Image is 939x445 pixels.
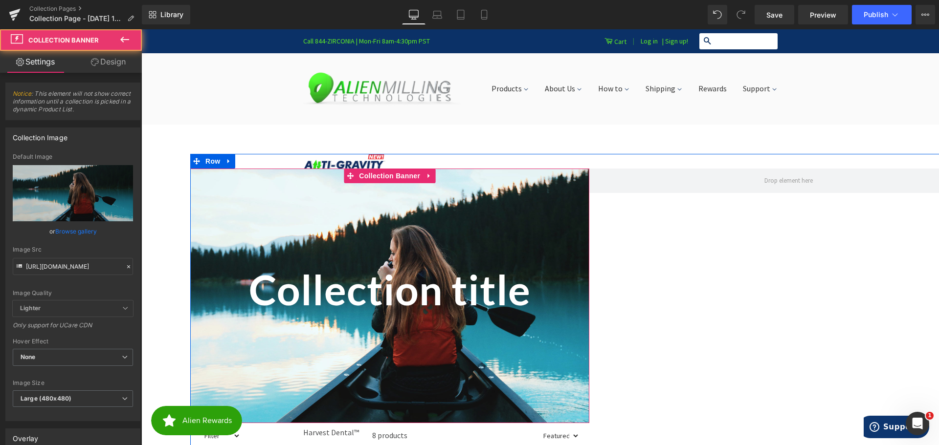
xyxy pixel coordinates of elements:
[521,7,547,16] a: | Sign up!
[13,429,38,443] div: Overlay
[13,90,31,97] a: Notice
[215,139,281,154] span: Collection Banner
[21,395,71,402] b: Large (480x480)
[497,45,548,74] a: Shipping
[13,338,133,345] div: Hover Effect
[28,36,99,44] span: Collection Banner
[766,10,782,20] span: Save
[463,4,485,19] a: Cart
[594,45,636,74] a: Support
[81,125,94,139] a: Expand / Collapse
[472,5,496,24] a: Mobile
[350,45,395,74] a: Products
[10,377,101,406] iframe: Button to open loyalty program pop-up
[425,5,449,24] a: Laptop
[916,5,935,24] button: More
[574,4,636,20] input: Search our store
[402,5,425,24] a: Desktop
[21,353,36,360] b: None
[852,5,912,24] button: Publish
[281,139,294,154] a: Expand / Collapse
[449,5,472,24] a: Tablet
[29,15,123,22] span: Collection Page - [DATE] 16:08:29
[13,290,133,297] div: Image Quality
[142,5,190,24] a: New Library
[13,321,133,336] div: Only support for UCare CDN
[13,128,67,142] div: Collection Image
[499,7,516,16] a: Log in
[487,5,498,18] span: |
[722,386,788,411] iframe: Opens a widget where you can find more information
[62,125,81,139] span: Row
[13,153,133,160] div: Default Image
[13,90,133,120] span: : This element will not show correct information until a collection is picked in a dynamic Produc...
[162,6,289,18] div: Call 844-ZIRCONIA | Mon-Fri 8am-4:30pm PST
[396,45,448,74] a: About Us
[160,10,183,19] span: Library
[449,45,495,74] a: How to
[926,412,934,420] span: 1
[13,226,133,236] div: or
[864,11,888,19] span: Publish
[906,412,929,435] iframe: Intercom live chat
[708,5,727,24] button: Undo
[13,258,133,275] input: Link
[231,394,266,418] span: 8 products
[29,5,142,13] a: Collection Pages
[20,304,41,312] b: Lighter
[49,232,448,289] h1: Collection title
[550,45,593,74] a: Rewards
[798,5,848,24] a: Preview
[55,223,97,240] a: Browse gallery
[13,380,133,386] div: Image Size
[13,246,133,253] div: Image Src
[810,10,836,20] span: Preview
[162,41,320,78] img: Alien Milling Technologies
[731,5,751,24] button: Redo
[73,51,144,73] a: Design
